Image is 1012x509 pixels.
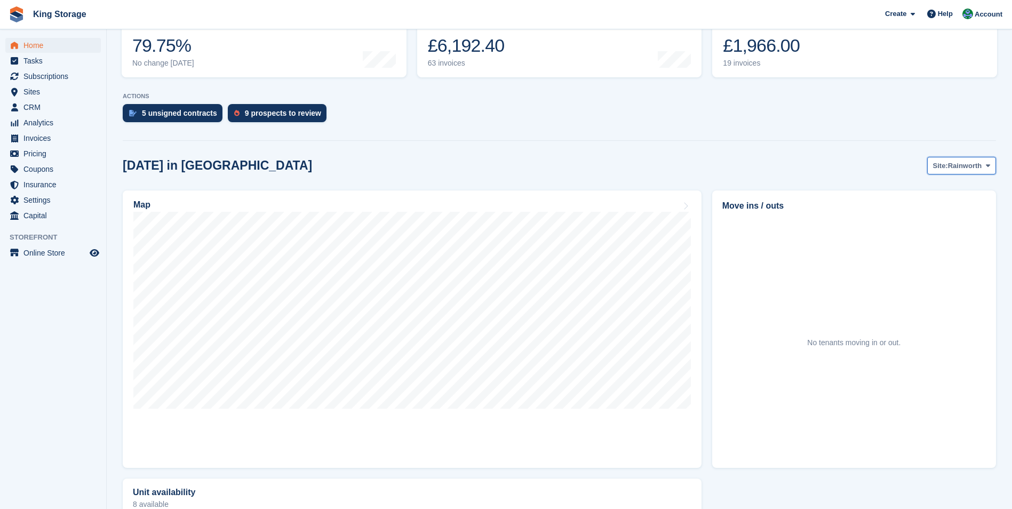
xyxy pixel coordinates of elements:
[5,162,101,177] a: menu
[123,190,702,468] a: Map
[712,10,997,77] a: Awaiting payment £1,966.00 19 invoices
[948,161,982,171] span: Rainworth
[5,131,101,146] a: menu
[417,10,702,77] a: Month-to-date sales £6,192.40 63 invoices
[133,500,691,508] p: 8 available
[129,110,137,116] img: contract_signature_icon-13c848040528278c33f63329250d36e43548de30e8caae1d1a13099fd9432cc5.svg
[88,246,101,259] a: Preview store
[123,93,996,100] p: ACTIONS
[927,157,996,174] button: Site: Rainworth
[23,115,87,130] span: Analytics
[123,104,228,128] a: 5 unsigned contracts
[23,177,87,192] span: Insurance
[23,69,87,84] span: Subscriptions
[234,110,240,116] img: prospect-51fa495bee0391a8d652442698ab0144808aea92771e9ea1ae160a38d050c398.svg
[5,208,101,223] a: menu
[23,100,87,115] span: CRM
[123,158,312,173] h2: [DATE] in [GEOGRAPHIC_DATA]
[807,337,901,348] div: No tenants moving in or out.
[5,177,101,192] a: menu
[132,35,194,57] div: 79.75%
[5,53,101,68] a: menu
[23,245,87,260] span: Online Store
[23,131,87,146] span: Invoices
[23,84,87,99] span: Sites
[10,232,106,243] span: Storefront
[975,9,1002,20] span: Account
[23,193,87,208] span: Settings
[132,59,194,68] div: No change [DATE]
[23,38,87,53] span: Home
[5,245,101,260] a: menu
[245,109,321,117] div: 9 prospects to review
[428,35,507,57] div: £6,192.40
[933,161,948,171] span: Site:
[23,146,87,161] span: Pricing
[9,6,25,22] img: stora-icon-8386f47178a22dfd0bd8f6a31ec36ba5ce8667c1dd55bd0f319d3a0aa187defe.svg
[23,208,87,223] span: Capital
[5,69,101,84] a: menu
[228,104,332,128] a: 9 prospects to review
[723,59,800,68] div: 19 invoices
[5,84,101,99] a: menu
[133,488,195,497] h2: Unit availability
[5,38,101,53] a: menu
[428,59,507,68] div: 63 invoices
[5,193,101,208] a: menu
[133,200,150,210] h2: Map
[962,9,973,19] img: John King
[723,35,800,57] div: £1,966.00
[5,146,101,161] a: menu
[122,10,407,77] a: Occupancy 79.75% No change [DATE]
[5,115,101,130] a: menu
[722,200,986,212] h2: Move ins / outs
[23,162,87,177] span: Coupons
[5,100,101,115] a: menu
[23,53,87,68] span: Tasks
[29,5,91,23] a: King Storage
[142,109,217,117] div: 5 unsigned contracts
[938,9,953,19] span: Help
[885,9,906,19] span: Create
